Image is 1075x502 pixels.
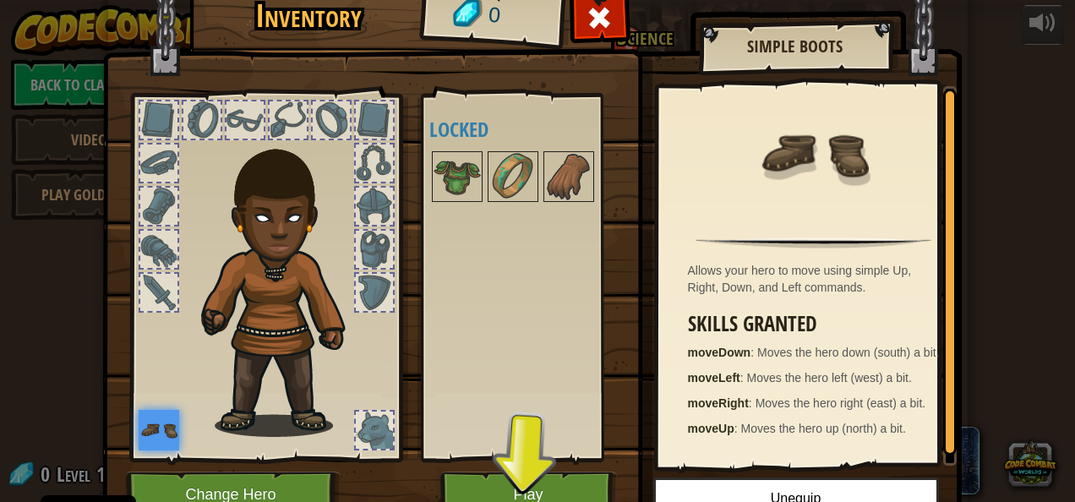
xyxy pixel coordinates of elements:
img: portrait.png [139,410,179,450]
strong: moveDown [688,346,751,359]
strong: moveRight [688,396,749,410]
img: portrait.png [489,153,537,200]
strong: moveUp [688,422,734,435]
img: portrait.png [434,153,481,200]
img: hr.png [696,237,930,248]
h4: Locked [429,118,641,140]
div: Allows your hero to move using simple Up, Right, Down, and Left commands. [688,262,948,296]
h3: Skills Granted [688,313,948,336]
span: Moves the hero left (west) a bit. [747,371,912,385]
h2: Simple Boots [716,37,875,56]
span: Moves the hero up (north) a bit. [741,422,906,435]
img: portrait.png [759,99,869,209]
img: portrait.png [545,153,592,200]
span: Moves the hero down (south) a bit. [757,346,940,359]
span: : [734,422,741,435]
img: raider_hair.png [194,126,375,437]
span: : [749,396,756,410]
span: : [750,346,757,359]
strong: moveLeft [688,371,740,385]
span: Moves the hero right (east) a bit. [756,396,926,410]
span: : [740,371,747,385]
